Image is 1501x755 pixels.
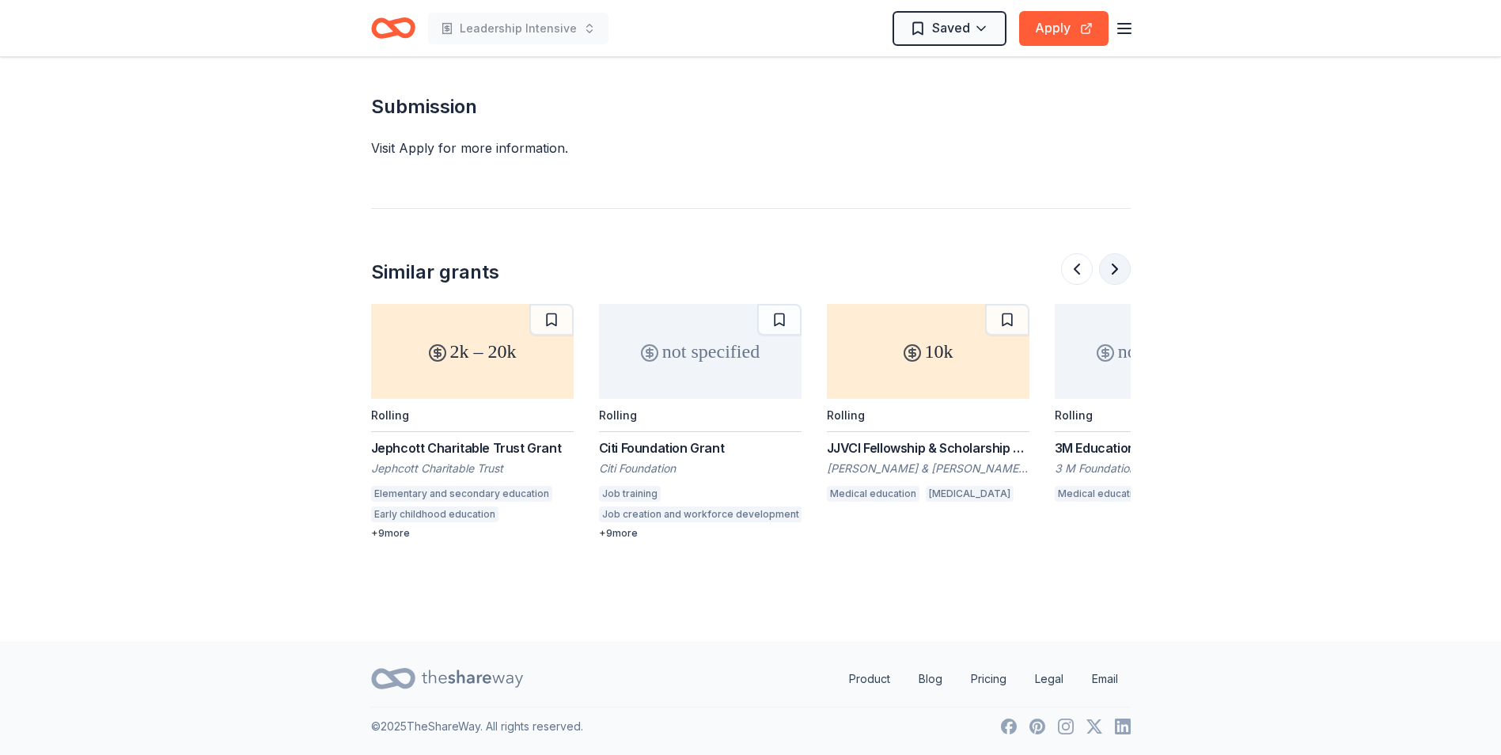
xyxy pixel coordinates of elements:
[599,408,637,422] div: Rolling
[599,304,802,399] div: not specified
[827,304,1029,399] div: 10k
[1079,663,1131,695] a: Email
[371,461,574,476] div: Jephcott Charitable Trust
[1055,304,1257,506] a: not specifiedRolling3M Educational Grants3 M FoundationMedical education
[827,486,919,502] div: Medical education
[836,663,903,695] a: Product
[599,527,802,540] div: + 9 more
[371,304,574,540] a: 2k – 20kRollingJephcott Charitable Trust GrantJephcott Charitable TrustElementary and secondary e...
[371,9,415,47] a: Home
[1019,11,1109,46] button: Apply
[371,506,498,522] div: Early childhood education
[932,17,970,38] span: Saved
[428,13,608,44] button: Leadership Intensive
[371,260,499,285] div: Similar grants
[827,461,1029,476] div: [PERSON_NAME] & [PERSON_NAME] Vision Care, Inc. (JJVCI)
[371,527,574,540] div: + 9 more
[599,506,802,522] div: Job creation and workforce development
[1055,408,1093,422] div: Rolling
[599,486,661,502] div: Job training
[371,408,409,422] div: Rolling
[460,19,577,38] span: Leadership Intensive
[599,304,802,540] a: not specifiedRollingCiti Foundation GrantCiti FoundationJob trainingJob creation and workforce de...
[371,486,552,502] div: Elementary and secondary education
[371,717,583,736] p: © 2025 TheShareWay. All rights reserved.
[827,408,865,422] div: Rolling
[371,94,1131,120] h2: Submission
[1055,486,1147,502] div: Medical education
[906,663,955,695] a: Blog
[599,438,802,457] div: Citi Foundation Grant
[1055,461,1257,476] div: 3 M Foundation
[836,663,1131,695] nav: quick links
[599,461,802,476] div: Citi Foundation
[958,663,1019,695] a: Pricing
[1022,663,1076,695] a: Legal
[371,138,1131,157] div: Visit Apply for more information.
[1055,304,1257,399] div: not specified
[1055,438,1257,457] div: 3M Educational Grants
[926,486,1014,502] div: [MEDICAL_DATA]
[827,304,1029,506] a: 10kRollingJJVCI Fellowship & Scholarship Grants & Educational Grants[PERSON_NAME] & [PERSON_NAME]...
[371,438,574,457] div: Jephcott Charitable Trust Grant
[893,11,1006,46] button: Saved
[827,438,1029,457] div: JJVCI Fellowship & Scholarship Grants & Educational Grants
[371,304,574,399] div: 2k – 20k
